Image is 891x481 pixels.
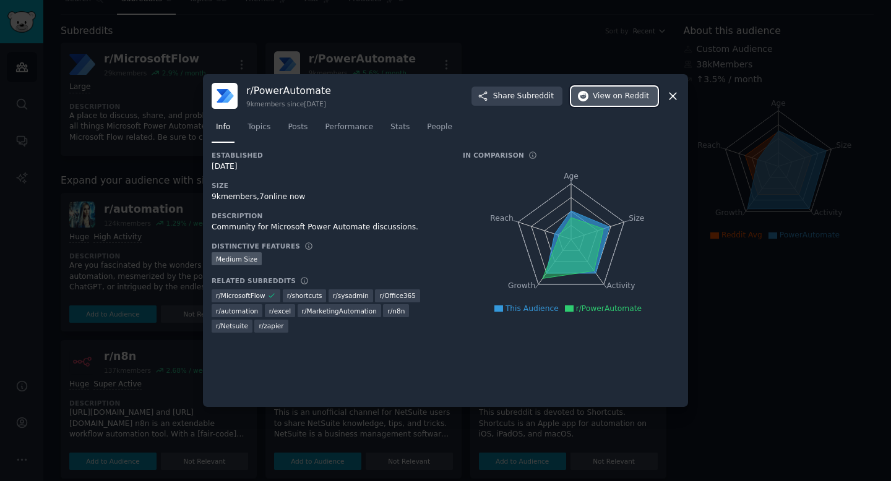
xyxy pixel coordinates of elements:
span: r/PowerAutomate [576,304,642,313]
span: r/ shortcuts [287,291,322,300]
h3: Description [212,211,445,220]
a: Topics [243,117,275,143]
div: [DATE] [212,161,445,172]
tspan: Reach [490,214,514,223]
span: r/ Office365 [379,291,416,300]
h3: Related Subreddits [212,276,296,285]
span: Topics [247,122,270,133]
h3: r/ PowerAutomate [246,84,331,97]
div: Community for Microsoft Power Automate discussions. [212,222,445,233]
tspan: Growth [508,282,535,291]
a: People [423,117,457,143]
h3: In Comparison [463,151,524,160]
span: r/ n8n [387,307,405,315]
a: Stats [386,117,414,143]
span: r/ excel [269,307,291,315]
span: People [427,122,452,133]
span: r/ zapier [259,321,283,330]
span: This Audience [506,304,559,313]
span: r/ sysadmin [333,291,369,300]
h3: Distinctive Features [212,242,300,250]
img: PowerAutomate [212,83,238,109]
a: Performance [321,117,377,143]
span: Performance [325,122,373,133]
span: Stats [390,122,410,133]
span: Share [493,91,554,102]
tspan: Size [629,214,644,223]
span: r/ MicrosoftFlow [216,291,265,300]
span: Posts [288,122,308,133]
div: 9k members since [DATE] [246,100,331,108]
h3: Size [212,181,445,190]
span: r/ Netsuite [216,321,248,330]
tspan: Age [564,172,579,181]
h3: Established [212,151,445,160]
button: ShareSubreddit [471,87,562,106]
tspan: Activity [607,282,635,291]
span: r/ MarketingAutomation [302,307,377,315]
a: Info [212,117,235,143]
button: Viewon Reddit [571,87,658,106]
span: r/ automation [216,307,258,315]
span: Info [216,122,230,133]
span: Subreddit [517,91,554,102]
span: on Reddit [613,91,649,102]
div: Medium Size [212,252,262,265]
span: View [593,91,649,102]
a: Posts [283,117,312,143]
div: 9k members, 7 online now [212,192,445,203]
